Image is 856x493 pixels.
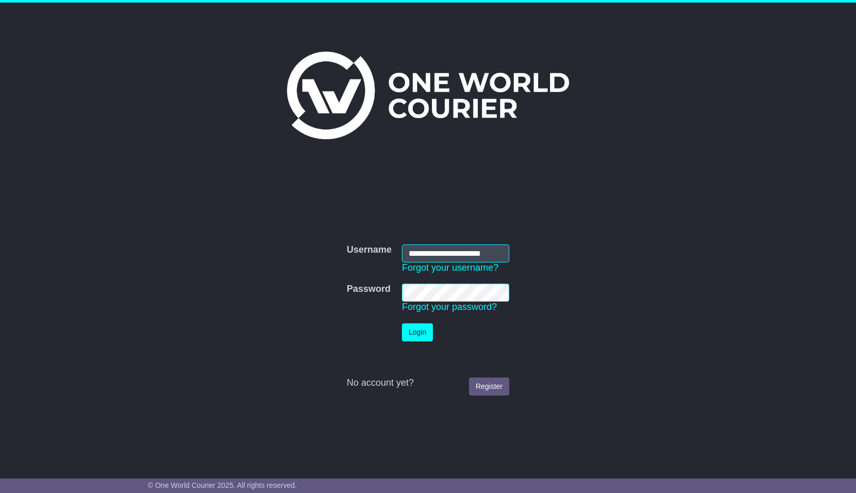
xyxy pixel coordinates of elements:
[402,302,497,312] a: Forgot your password?
[347,244,392,256] label: Username
[469,377,509,396] a: Register
[402,323,433,341] button: Login
[347,377,509,389] div: No account yet?
[148,481,297,489] span: © One World Courier 2025. All rights reserved.
[402,262,498,273] a: Forgot your username?
[347,284,391,295] label: Password
[287,52,569,139] img: One World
